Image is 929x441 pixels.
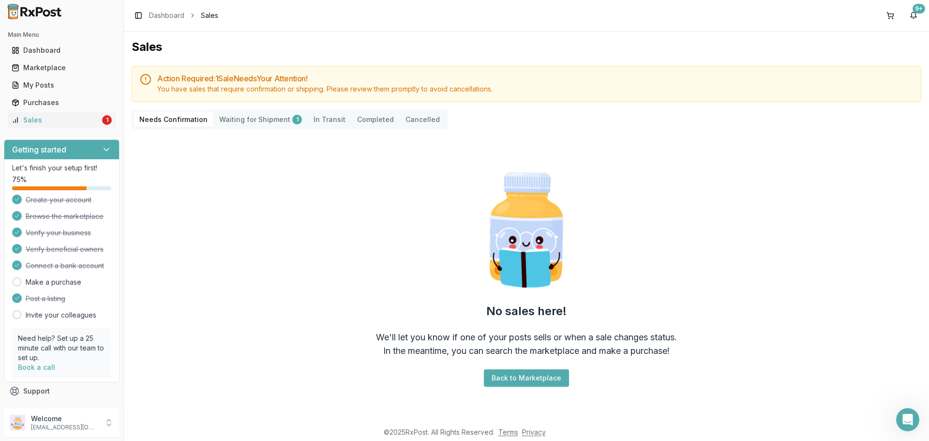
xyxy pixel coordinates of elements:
[26,277,81,287] a: Make a purchase
[26,212,104,221] span: Browse the marketplace
[26,244,104,254] span: Verify beneficial owners
[522,428,546,436] a: Privacy
[8,59,116,76] a: Marketplace
[102,115,112,125] div: 1
[308,112,351,127] button: In Transit
[12,46,112,55] div: Dashboard
[134,112,213,127] button: Needs Confirmation
[157,75,913,82] h5: Action Required: 1 Sale Need s Your Attention!
[8,111,116,129] a: Sales1
[498,428,518,436] a: Terms
[18,334,105,363] p: Need help? Set up a 25 minute call with our team to set up.
[12,175,27,184] span: 75 %
[132,39,921,55] h1: Sales
[12,115,100,125] div: Sales
[12,144,66,155] h3: Getting started
[913,4,925,14] div: 9+
[12,80,112,90] div: My Posts
[4,95,120,110] button: Purchases
[26,228,91,238] span: Verify your business
[31,424,98,431] p: [EMAIL_ADDRESS][DOMAIN_NAME]
[8,31,116,39] h2: Main Menu
[26,261,104,271] span: Connect a bank account
[4,77,120,93] button: My Posts
[26,294,65,304] span: Post a listing
[149,11,218,20] nav: breadcrumb
[149,11,184,20] a: Dashboard
[906,8,921,23] button: 9+
[896,408,919,431] iframe: Intercom live chat
[8,42,116,59] a: Dashboard
[18,363,55,371] a: Book a call
[4,382,120,400] button: Support
[4,112,120,128] button: Sales1
[4,400,120,417] button: Feedback
[10,415,25,430] img: User avatar
[26,195,91,205] span: Create your account
[23,404,56,413] span: Feedback
[376,331,677,344] div: We'll let you know if one of your posts sells or when a sale changes status.
[31,414,98,424] p: Welcome
[351,112,400,127] button: Completed
[8,76,116,94] a: My Posts
[201,11,218,20] span: Sales
[292,115,302,124] div: 1
[157,84,913,94] div: You have sales that require confirmation or shipping. Please review them promptly to avoid cancel...
[213,112,308,127] button: Waiting for Shipment
[8,94,116,111] a: Purchases
[486,304,567,319] h2: No sales here!
[383,344,670,358] div: In the meantime, you can search the marketplace and make a purchase!
[4,4,66,19] img: RxPost Logo
[12,98,112,107] div: Purchases
[464,168,588,292] img: Smart Pill Bottle
[4,60,120,76] button: Marketplace
[4,43,120,58] button: Dashboard
[12,163,111,173] p: Let's finish your setup first!
[26,310,96,320] a: Invite your colleagues
[484,369,569,387] button: Back to Marketplace
[12,63,112,73] div: Marketplace
[400,112,446,127] button: Cancelled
